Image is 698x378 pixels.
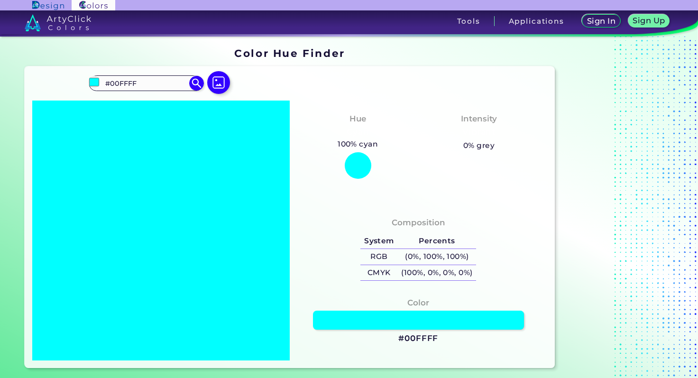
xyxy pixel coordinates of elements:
[102,77,190,90] input: type color..
[392,216,445,230] h4: Composition
[407,296,429,310] h4: Color
[588,18,614,25] h5: Sign In
[234,46,345,60] h1: Color Hue Finder
[334,138,382,150] h5: 100% cyan
[463,139,495,152] h5: 0% grey
[398,249,477,265] h5: (0%, 100%, 100%)
[461,112,497,126] h4: Intensity
[349,112,366,126] h4: Hue
[398,333,438,344] h3: #00FFFF
[398,265,477,281] h5: (100%, 0%, 0%, 0%)
[630,15,668,27] a: Sign Up
[189,76,203,90] img: icon search
[32,1,64,10] img: ArtyClick Design logo
[634,17,664,24] h5: Sign Up
[457,18,480,25] h3: Tools
[360,249,397,265] h5: RGB
[509,18,564,25] h3: Applications
[398,233,477,249] h5: Percents
[343,127,373,138] h3: Cyan
[207,71,230,94] img: icon picture
[584,15,618,27] a: Sign In
[360,265,397,281] h5: CMYK
[459,127,500,138] h3: Vibrant
[360,233,397,249] h5: System
[25,14,92,31] img: logo_artyclick_colors_white.svg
